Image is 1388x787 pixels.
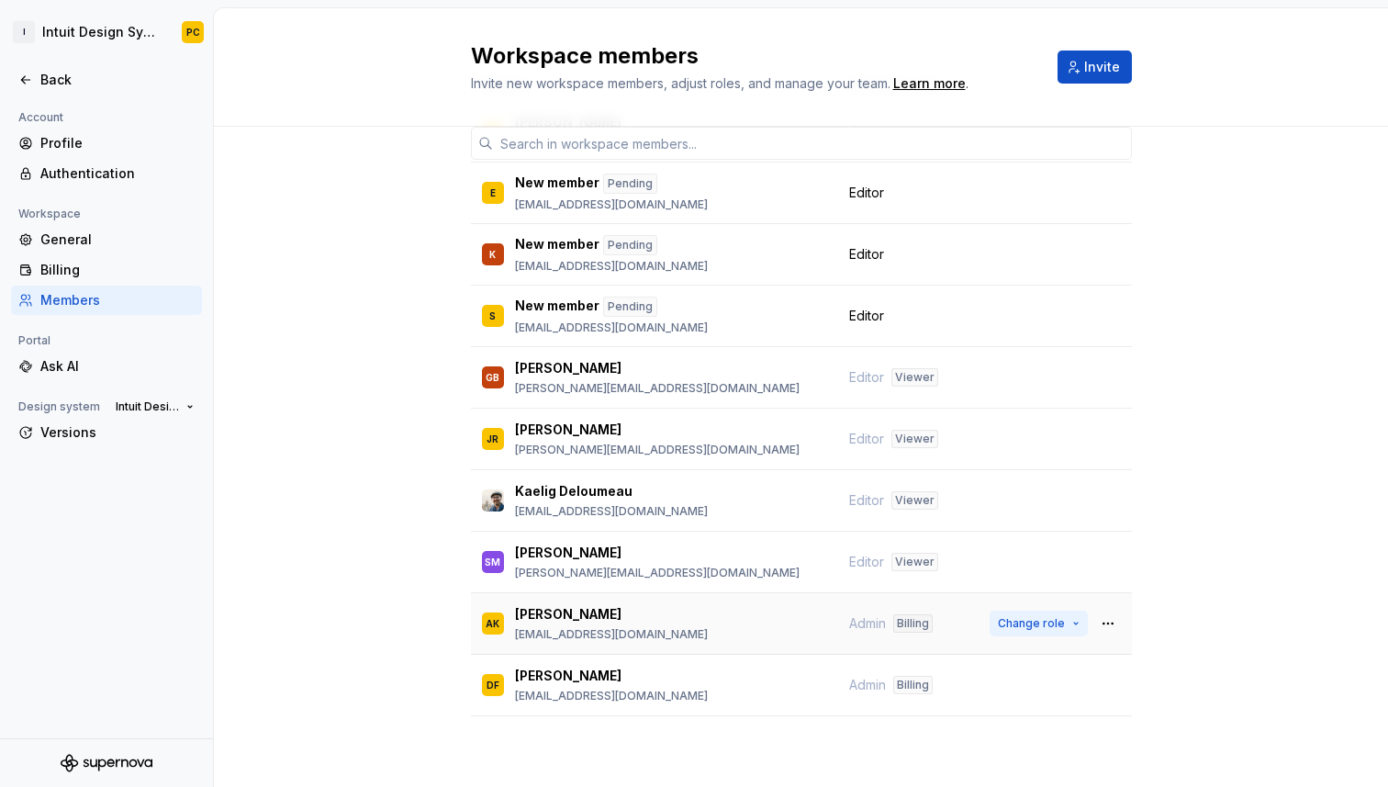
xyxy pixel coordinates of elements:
span: Intuit Design System [116,399,179,414]
div: Billing [893,676,933,694]
p: New member [515,174,599,194]
span: Editor [849,307,884,325]
p: [EMAIL_ADDRESS][DOMAIN_NAME] [515,197,708,212]
span: Editor [849,184,884,202]
div: Workspace [11,203,88,225]
a: Versions [11,418,202,447]
div: Viewer [891,553,938,571]
div: Viewer [891,491,938,510]
div: Pending [603,235,657,255]
div: Design system [11,396,107,418]
div: AK [486,614,499,633]
div: DF [487,676,499,694]
p: Kaelig Deloumeau [515,482,632,500]
a: Billing [11,255,202,285]
a: General [11,225,202,254]
span: Editor [849,368,884,387]
div: K [489,245,496,264]
input: Search in workspace members... [493,127,1132,160]
div: S [489,307,496,325]
div: Back [40,71,195,89]
a: Ask AI [11,352,202,381]
p: [EMAIL_ADDRESS][DOMAIN_NAME] [515,259,708,274]
p: [PERSON_NAME][EMAIL_ADDRESS][DOMAIN_NAME] [515,381,800,396]
div: Versions [40,423,195,442]
p: [PERSON_NAME] [515,359,621,377]
div: Account [11,107,71,129]
span: Editor [849,491,884,510]
div: Portal [11,330,58,352]
div: I [13,21,35,43]
p: [PERSON_NAME] [515,421,621,439]
p: [PERSON_NAME] [515,605,621,624]
span: Editor [849,245,884,264]
div: PC [186,25,200,39]
div: Pending [603,174,657,194]
div: Billing [40,261,195,279]
span: Editor [849,553,884,571]
div: GB [486,368,499,387]
div: SM [485,553,500,571]
div: JR [487,430,498,448]
span: Invite [1084,58,1120,76]
div: Viewer [891,368,938,387]
a: Back [11,65,202,95]
div: General [40,230,195,249]
div: Profile [40,134,195,152]
button: Invite [1058,51,1132,84]
button: IIntuit Design SystemPC [4,12,209,52]
span: Editor [849,430,884,448]
button: Change role [990,611,1088,636]
div: Pending [603,297,657,317]
p: [PERSON_NAME][EMAIL_ADDRESS][DOMAIN_NAME] [515,443,800,457]
img: Kaelig Deloumeau [482,489,504,512]
div: Viewer [891,430,938,448]
p: [PERSON_NAME] [515,544,621,562]
a: Members [11,286,202,315]
div: Members [40,291,195,309]
p: [EMAIL_ADDRESS][DOMAIN_NAME] [515,627,708,642]
div: Billing [893,614,933,633]
span: . [890,77,968,91]
span: Invite new workspace members, adjust roles, and manage your team. [471,75,890,91]
p: New member [515,297,599,317]
span: Admin [849,676,886,694]
svg: Supernova Logo [61,754,152,772]
div: Ask AI [40,357,195,376]
p: [EMAIL_ADDRESS][DOMAIN_NAME] [515,320,708,335]
p: [PERSON_NAME] [515,667,621,685]
div: E [490,184,496,202]
span: Admin [849,614,886,633]
p: New member [515,235,599,255]
p: [EMAIL_ADDRESS][DOMAIN_NAME] [515,504,708,519]
span: Change role [998,616,1065,631]
div: Authentication [40,164,195,183]
a: Profile [11,129,202,158]
h2: Workspace members [471,41,1035,71]
div: Intuit Design System [42,23,160,41]
p: [PERSON_NAME][EMAIL_ADDRESS][DOMAIN_NAME] [515,566,800,580]
p: [EMAIL_ADDRESS][DOMAIN_NAME] [515,689,708,703]
a: Learn more [893,74,966,93]
a: Authentication [11,159,202,188]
